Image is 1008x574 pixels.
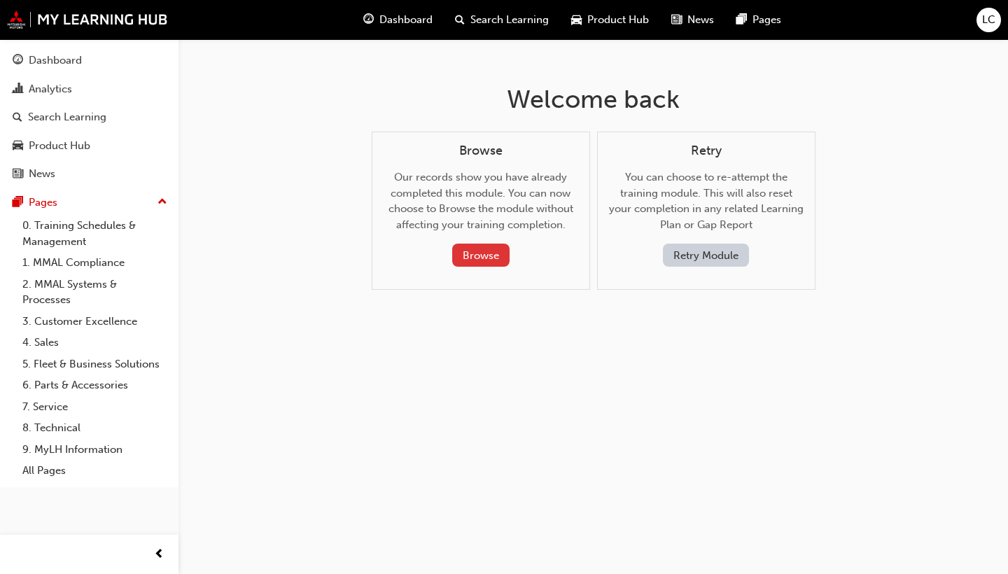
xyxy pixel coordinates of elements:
div: News [29,166,55,182]
a: 0. Training Schedules & Management [17,215,173,252]
span: search-icon [13,111,22,124]
a: 9. MyLH Information [17,439,173,461]
a: All Pages [17,460,173,482]
span: guage-icon [363,11,374,29]
a: 4. Sales [17,332,173,353]
a: Dashboard [6,48,173,73]
span: Search Learning [470,12,549,28]
img: mmal [7,10,168,29]
span: search-icon [455,11,465,29]
div: Product Hub [29,138,90,154]
a: Search Learning [6,104,173,130]
button: Pages [6,190,173,216]
a: pages-iconPages [725,6,792,34]
span: car-icon [571,11,582,29]
a: guage-iconDashboard [352,6,444,34]
div: Dashboard [29,52,82,69]
button: Browse [452,244,510,267]
a: 8. Technical [17,417,173,439]
h1: Welcome back [372,84,815,115]
span: news-icon [671,11,682,29]
div: Analytics [29,81,72,97]
a: News [6,161,173,187]
span: Dashboard [379,12,433,28]
a: 3. Customer Excellence [17,311,173,332]
span: guage-icon [13,55,23,67]
button: DashboardAnalyticsSearch LearningProduct HubNews [6,45,173,190]
h4: Retry [609,143,804,159]
a: 5. Fleet & Business Solutions [17,353,173,375]
a: 6. Parts & Accessories [17,374,173,396]
span: prev-icon [154,546,164,563]
span: pages-icon [13,197,23,209]
span: up-icon [157,193,167,211]
button: LC [976,8,1001,32]
a: 2. MMAL Systems & Processes [17,274,173,311]
span: chart-icon [13,83,23,96]
div: Pages [29,195,57,211]
a: car-iconProduct Hub [560,6,660,34]
span: LC [982,12,995,28]
span: Product Hub [587,12,649,28]
span: pages-icon [736,11,747,29]
a: news-iconNews [660,6,725,34]
a: search-iconSearch Learning [444,6,560,34]
span: Pages [752,12,781,28]
h4: Browse [384,143,578,159]
a: 1. MMAL Compliance [17,252,173,274]
div: You can choose to re-attempt the training module. This will also reset your completion in any rel... [609,143,804,267]
a: Product Hub [6,133,173,159]
a: 7. Service [17,396,173,418]
span: news-icon [13,168,23,181]
a: Analytics [6,76,173,102]
div: Our records show you have already completed this module. You can now choose to Browse the module ... [384,143,578,267]
span: News [687,12,714,28]
span: car-icon [13,140,23,153]
div: Search Learning [28,109,106,125]
button: Retry Module [663,244,749,267]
